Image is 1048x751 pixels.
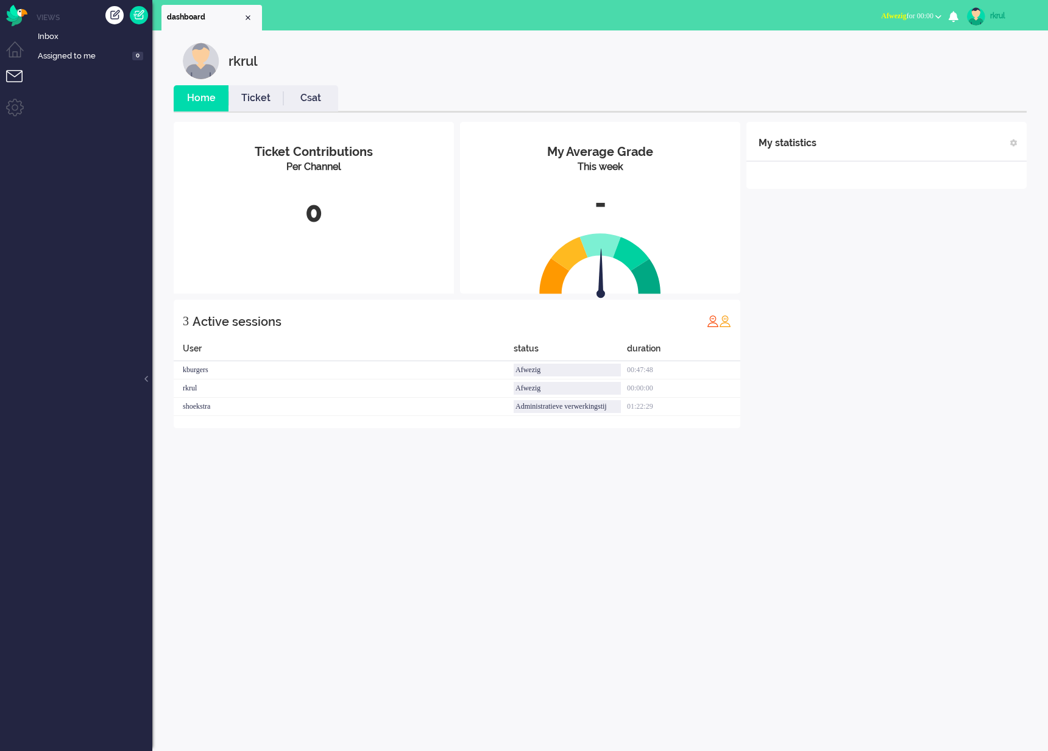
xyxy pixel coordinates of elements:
[283,91,338,105] a: Csat
[707,315,719,327] img: profile_red.svg
[514,364,621,376] div: Afwezig
[6,99,34,126] li: Admin menu
[874,4,949,30] li: Afwezigfor 00:00
[881,12,933,20] span: for 00:00
[990,10,1036,22] div: rkrul
[174,379,514,398] div: rkrul
[228,43,258,79] div: rkrul
[514,342,627,361] div: status
[174,342,514,361] div: User
[130,6,148,24] a: Quick Ticket
[539,233,661,294] img: semi_circle.svg
[627,361,740,379] div: 00:47:48
[627,379,740,398] div: 00:00:00
[174,91,228,105] a: Home
[967,7,985,26] img: avatar
[228,91,283,105] a: Ticket
[38,31,152,43] span: Inbox
[6,70,34,97] li: Tickets menu
[759,131,816,155] div: My statistics
[575,249,627,301] img: arrow.svg
[183,143,445,161] div: Ticket Contributions
[627,342,740,361] div: duration
[627,398,740,416] div: 01:22:29
[183,309,189,333] div: 3
[183,43,219,79] img: customer.svg
[105,6,124,24] div: Create ticket
[174,398,514,416] div: shoekstra
[6,5,27,26] img: flow_omnibird.svg
[174,361,514,379] div: kburgers
[167,12,243,23] span: dashboard
[132,52,143,61] span: 0
[965,7,1036,26] a: rkrul
[193,309,281,334] div: Active sessions
[35,49,152,62] a: Assigned to me 0
[719,315,731,327] img: profile_orange.svg
[283,85,338,111] li: Csat
[514,400,621,413] div: Administratieve verwerkingstij
[37,12,152,23] li: Views
[6,8,27,17] a: Omnidesk
[469,143,731,161] div: My Average Grade
[874,7,949,25] button: Afwezigfor 00:00
[243,13,253,23] div: Close tab
[183,160,445,174] div: Per Channel
[469,160,731,174] div: This week
[6,41,34,69] li: Dashboard menu
[881,12,906,20] span: Afwezig
[469,183,731,224] div: -
[161,5,262,30] li: Dashboard
[228,85,283,111] li: Ticket
[38,51,129,62] span: Assigned to me
[514,382,621,395] div: Afwezig
[35,29,152,43] a: Inbox
[183,192,445,233] div: 0
[174,85,228,111] li: Home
